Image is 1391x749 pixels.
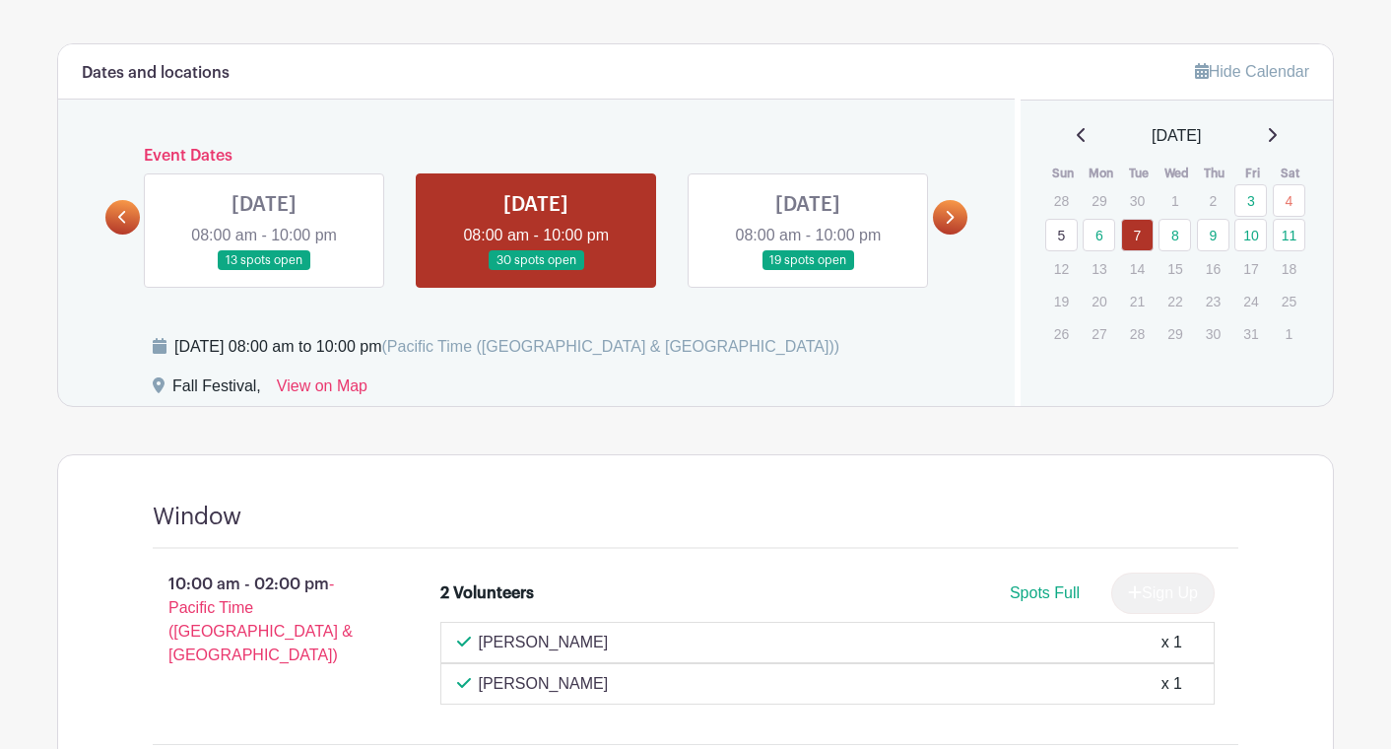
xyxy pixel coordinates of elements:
a: 8 [1159,219,1191,251]
th: Thu [1196,164,1234,183]
a: View on Map [277,374,367,406]
p: 26 [1045,318,1078,349]
p: 19 [1045,286,1078,316]
p: 21 [1121,286,1154,316]
th: Fri [1233,164,1272,183]
a: 4 [1273,184,1305,217]
p: 14 [1121,253,1154,284]
a: 10 [1234,219,1267,251]
p: 28 [1045,185,1078,216]
p: 29 [1159,318,1191,349]
p: 30 [1121,185,1154,216]
p: 30 [1197,318,1229,349]
th: Sat [1272,164,1310,183]
p: 22 [1159,286,1191,316]
p: 27 [1083,318,1115,349]
span: (Pacific Time ([GEOGRAPHIC_DATA] & [GEOGRAPHIC_DATA])) [381,338,839,355]
th: Tue [1120,164,1159,183]
p: 1 [1273,318,1305,349]
div: Fall Festival, [172,374,261,406]
p: 15 [1159,253,1191,284]
h4: Window [153,503,241,531]
h6: Event Dates [140,147,933,166]
p: 29 [1083,185,1115,216]
span: [DATE] [1152,124,1201,148]
a: 11 [1273,219,1305,251]
a: Hide Calendar [1195,63,1309,80]
span: Spots Full [1010,584,1080,601]
p: 24 [1234,286,1267,316]
th: Wed [1158,164,1196,183]
p: 31 [1234,318,1267,349]
div: x 1 [1161,672,1182,696]
a: 6 [1083,219,1115,251]
p: [PERSON_NAME] [479,631,609,654]
span: - Pacific Time ([GEOGRAPHIC_DATA] & [GEOGRAPHIC_DATA]) [168,576,353,663]
p: 23 [1197,286,1229,316]
div: 2 Volunteers [440,581,534,605]
a: 3 [1234,184,1267,217]
div: x 1 [1161,631,1182,654]
div: [DATE] 08:00 am to 10:00 pm [174,335,839,359]
p: [PERSON_NAME] [479,672,609,696]
p: 20 [1083,286,1115,316]
p: 25 [1273,286,1305,316]
a: 9 [1197,219,1229,251]
p: 12 [1045,253,1078,284]
th: Mon [1082,164,1120,183]
p: 1 [1159,185,1191,216]
p: 17 [1234,253,1267,284]
p: 18 [1273,253,1305,284]
th: Sun [1044,164,1083,183]
a: 7 [1121,219,1154,251]
p: 28 [1121,318,1154,349]
p: 16 [1197,253,1229,284]
p: 10:00 am - 02:00 pm [121,565,409,675]
p: 13 [1083,253,1115,284]
h6: Dates and locations [82,64,230,83]
a: 5 [1045,219,1078,251]
p: 2 [1197,185,1229,216]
